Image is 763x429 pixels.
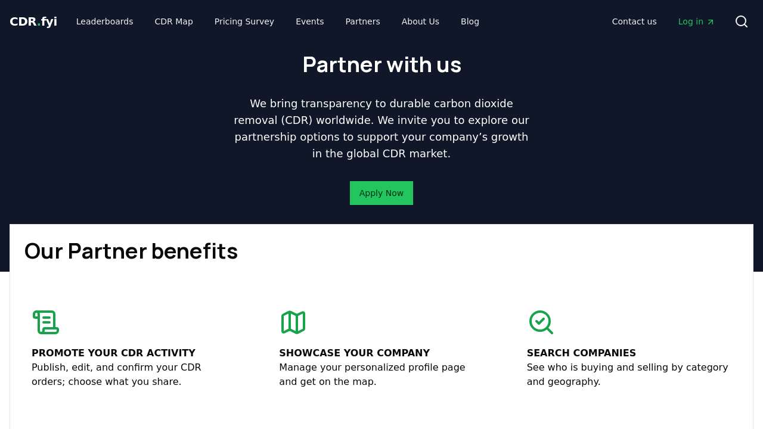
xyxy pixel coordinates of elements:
p: We bring transparency to durable carbon dioxide removal (CDR) worldwide. We invite you to explore... [229,95,534,162]
p: Publish, edit, and confirm your CDR orders; choose what you share. [32,360,236,389]
h1: Partner with us [302,52,461,76]
a: Pricing Survey [205,11,284,32]
span: . [37,14,41,29]
p: See who is buying and selling by category and geography. [527,360,731,389]
a: Partners [336,11,390,32]
a: Blog [451,11,489,32]
p: Manage your personalized profile page and get on the map. [279,360,483,389]
p: Search companies [527,346,731,360]
span: Log in [678,15,715,27]
span: CDR fyi [10,14,57,29]
a: About Us [392,11,449,32]
a: Leaderboards [67,11,143,32]
nav: Main [67,11,489,32]
a: Contact us [603,11,666,32]
a: Log in [669,11,725,32]
button: Apply Now [350,181,413,205]
p: Promote your CDR activity [32,346,236,360]
p: Showcase your company [279,346,483,360]
nav: Main [603,11,725,32]
a: Events [286,11,333,32]
a: CDR Map [145,11,203,32]
a: CDR.fyi [10,13,57,30]
a: Apply Now [359,187,404,199]
h1: Our Partner benefits [24,239,739,263]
